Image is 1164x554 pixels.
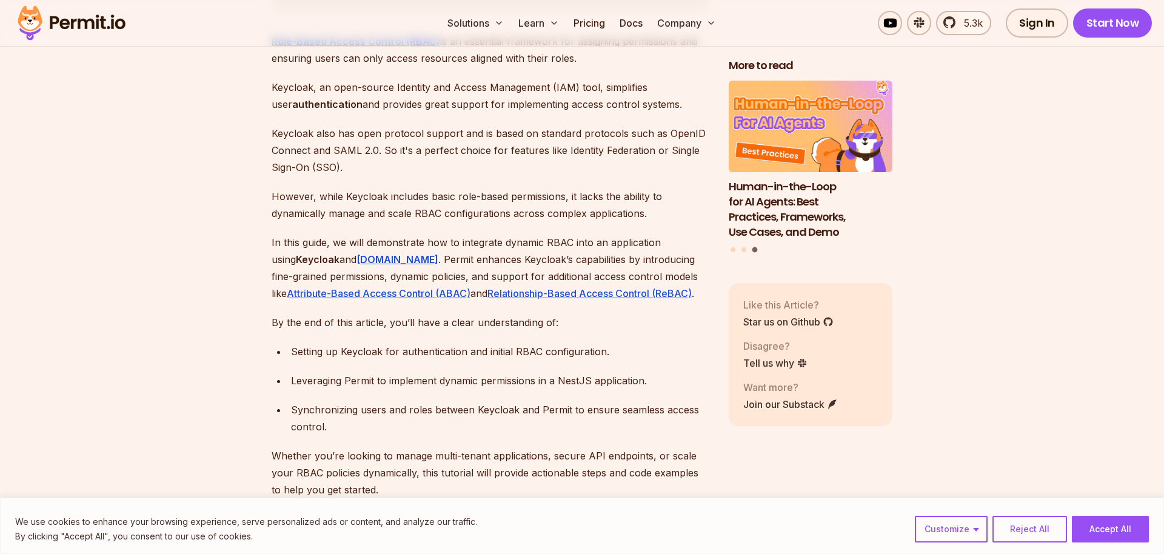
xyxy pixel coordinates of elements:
img: Human-in-the-Loop for AI Agents: Best Practices, Frameworks, Use Cases, and Demo [729,81,892,173]
strong: authentication [292,98,363,110]
button: Go to slide 2 [741,247,746,252]
p: In this guide, we will demonstrate how to integrate dynamic RBAC into an application using and . ... [272,234,709,302]
div: Setting up Keycloak for authentication and initial RBAC configuration. [291,343,709,360]
a: Docs [615,11,647,35]
p: Keycloak also has open protocol support and is based on standard protocols such as OpenID Connect... [272,125,709,176]
button: Go to slide 1 [731,247,735,252]
li: 3 of 3 [729,81,892,240]
a: Attribute-Based Access Control (ABAC) [287,287,470,299]
div: Leveraging Permit to implement dynamic permissions in a NestJS application. [291,372,709,389]
p: Whether you’re looking to manage multi-tenant applications, secure API endpoints, or scale your R... [272,447,709,498]
p: By the end of this article, you’ll have a clear understanding of: [272,314,709,331]
p: We use cookies to enhance your browsing experience, serve personalized ads or content, and analyz... [15,515,477,529]
a: Join our Substack [743,397,838,412]
p: Want more? [743,380,838,395]
button: Learn [513,11,564,35]
a: Role-Based Access Control (RBAC) [272,35,440,47]
button: Solutions [443,11,509,35]
button: Accept All [1072,516,1149,542]
strong: Keycloak [296,253,339,265]
a: Human-in-the-Loop for AI Agents: Best Practices, Frameworks, Use Cases, and DemoHuman-in-the-Loop... [729,81,892,240]
a: Start Now [1073,8,1152,38]
p: However, while Keycloak includes basic role-based permissions, it lacks the ability to dynamicall... [272,188,709,222]
a: Star us on Github [743,315,834,329]
a: Relationship-Based Access Control (ReBAC) [487,287,692,299]
button: Company [652,11,721,35]
button: Reject All [992,516,1067,542]
h3: Human-in-the-Loop for AI Agents: Best Practices, Frameworks, Use Cases, and Demo [729,179,892,239]
a: [DOMAIN_NAME] [356,253,438,265]
button: Customize [915,516,988,542]
h2: More to read [729,58,892,73]
p: Keycloak, an open-source Identity and Access Management (IAM) tool, simplifies user and provides ... [272,79,709,113]
a: Pricing [569,11,610,35]
div: Posts [729,81,892,255]
button: Go to slide 3 [752,247,757,253]
p: By clicking "Accept All", you consent to our use of cookies. [15,529,477,544]
p: is an essential framework for assigning permissions and ensuring users can only access resources ... [272,33,709,67]
span: 5.3k [957,16,983,30]
img: Permit logo [12,2,131,44]
a: Sign In [1006,8,1068,38]
a: 5.3k [936,11,991,35]
p: Like this Article? [743,298,834,312]
p: Disagree? [743,339,808,353]
a: Tell us why [743,356,808,370]
div: Synchronizing users and roles between Keycloak and Permit to ensure seamless access control. [291,401,709,435]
